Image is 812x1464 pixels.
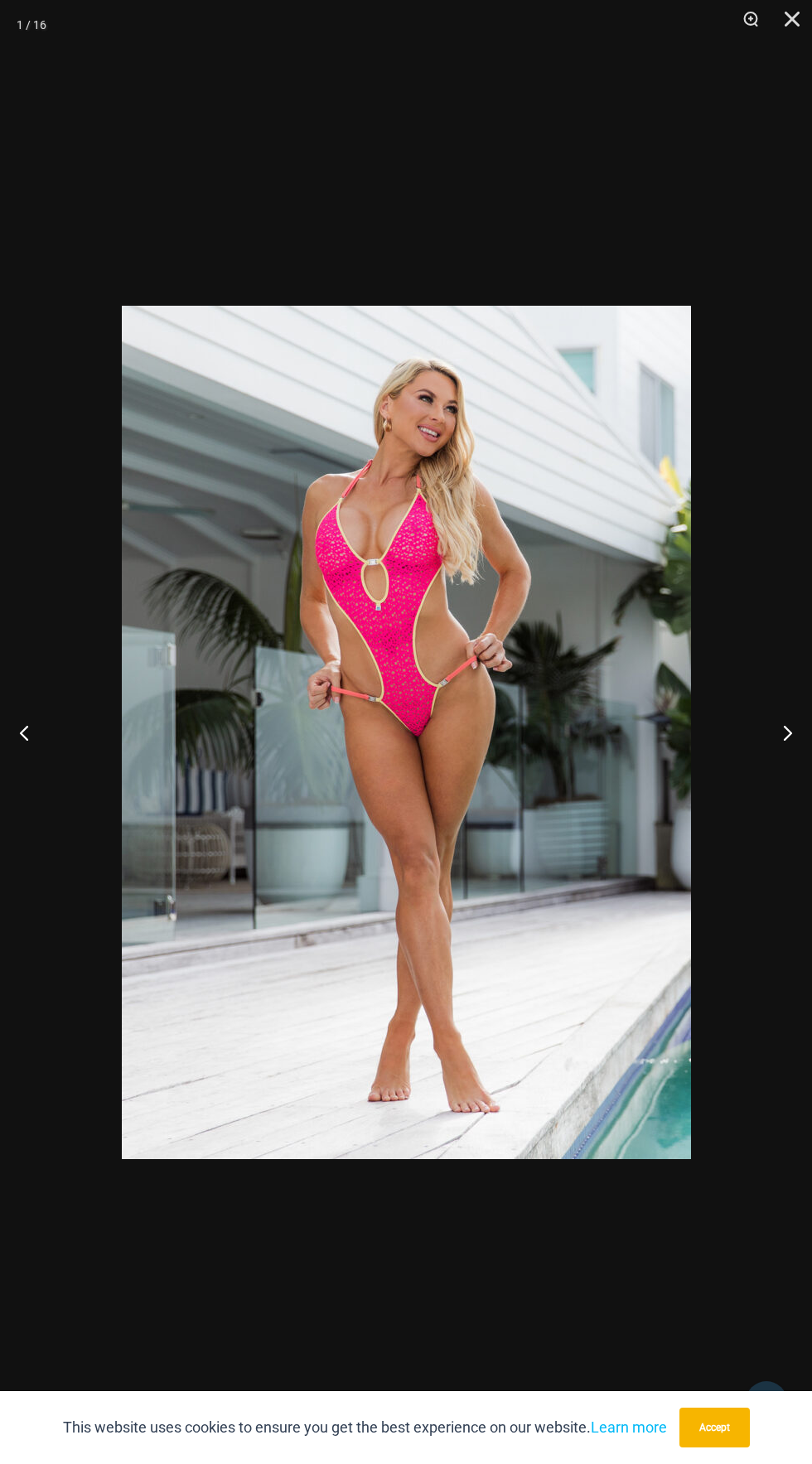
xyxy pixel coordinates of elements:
p: This website uses cookies to ensure you get the best experience on our website. [63,1415,667,1440]
div: 1 / 16 [17,12,46,37]
a: Learn more [591,1418,667,1436]
button: Accept [679,1408,750,1447]
button: Next [750,691,812,774]
img: Bubble Mesh Highlight Pink 819 One Piece 01 [122,306,691,1159]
